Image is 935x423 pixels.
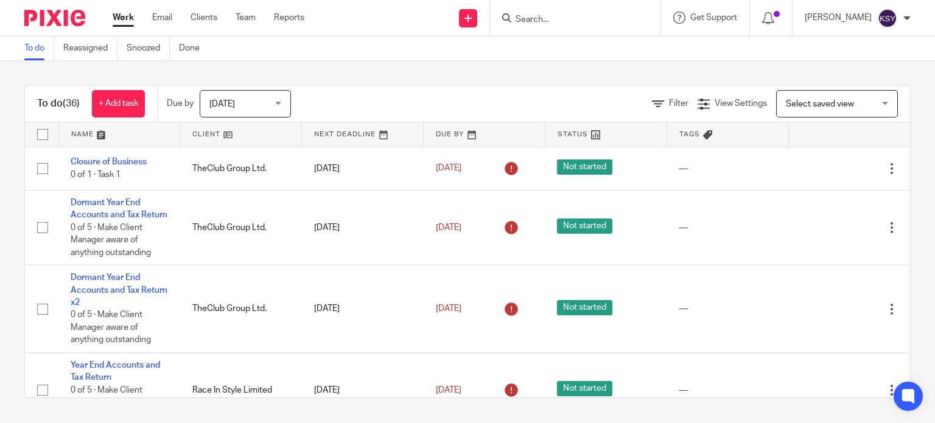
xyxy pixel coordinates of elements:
[152,12,172,24] a: Email
[436,164,461,173] span: [DATE]
[679,163,776,175] div: ---
[127,37,170,60] a: Snoozed
[557,218,612,234] span: Not started
[191,12,217,24] a: Clients
[557,300,612,315] span: Not started
[167,97,194,110] p: Due by
[71,361,160,382] a: Year End Accounts and Tax Return
[113,12,134,24] a: Work
[236,12,256,24] a: Team
[63,99,80,108] span: (36)
[71,170,121,179] span: 0 of 1 · Task 1
[679,131,700,138] span: Tags
[514,15,624,26] input: Search
[24,10,85,26] img: Pixie
[71,386,151,419] span: 0 of 5 · Make Client Manager aware of anything outstanding
[557,381,612,396] span: Not started
[679,384,776,396] div: ---
[302,265,424,353] td: [DATE]
[71,223,151,257] span: 0 of 5 · Make Client Manager aware of anything outstanding
[209,100,235,108] span: [DATE]
[557,159,612,175] span: Not started
[878,9,897,28] img: svg%3E
[71,198,167,219] a: Dormant Year End Accounts and Tax Return
[92,90,145,117] a: + Add task
[436,223,461,232] span: [DATE]
[679,222,776,234] div: ---
[669,99,688,108] span: Filter
[436,304,461,313] span: [DATE]
[436,386,461,394] span: [DATE]
[805,12,872,24] p: [PERSON_NAME]
[786,100,854,108] span: Select saved view
[179,37,209,60] a: Done
[24,37,54,60] a: To do
[715,99,767,108] span: View Settings
[37,97,80,110] h1: To do
[302,190,424,265] td: [DATE]
[71,273,167,307] a: Dormant Year End Accounts and Tax Return x2
[302,147,424,190] td: [DATE]
[63,37,117,60] a: Reassigned
[71,310,151,344] span: 0 of 5 · Make Client Manager aware of anything outstanding
[274,12,304,24] a: Reports
[679,302,776,315] div: ---
[180,190,302,265] td: TheClub Group Ltd.
[180,147,302,190] td: TheClub Group Ltd.
[690,13,737,22] span: Get Support
[71,158,147,166] a: Closure of Business
[180,265,302,353] td: TheClub Group Ltd.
